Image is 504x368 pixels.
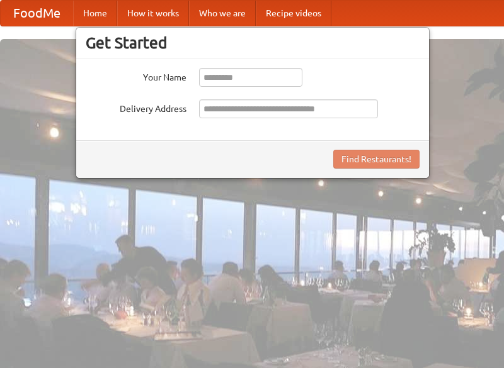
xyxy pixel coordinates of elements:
a: How it works [117,1,189,26]
h3: Get Started [86,33,420,52]
button: Find Restaurants! [333,150,420,169]
label: Your Name [86,68,186,84]
a: Who we are [189,1,256,26]
a: Home [73,1,117,26]
label: Delivery Address [86,99,186,115]
a: Recipe videos [256,1,331,26]
a: FoodMe [1,1,73,26]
